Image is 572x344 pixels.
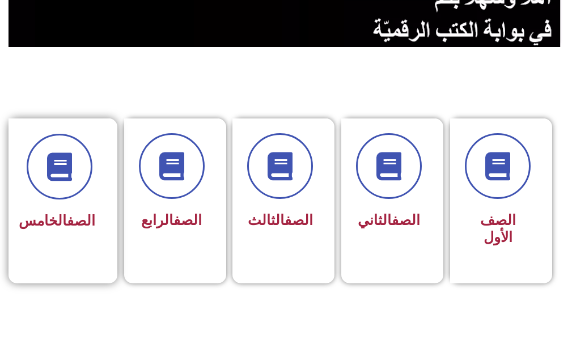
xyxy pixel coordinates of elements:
a: الصف [173,212,202,228]
span: الثالث [248,212,313,228]
span: الثاني [358,212,420,228]
span: الرابع [141,212,202,228]
a: الصف [67,213,95,229]
a: الصف [285,212,313,228]
span: الصف الأول [480,212,516,245]
span: الخامس [19,213,95,229]
a: الصف [392,212,420,228]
